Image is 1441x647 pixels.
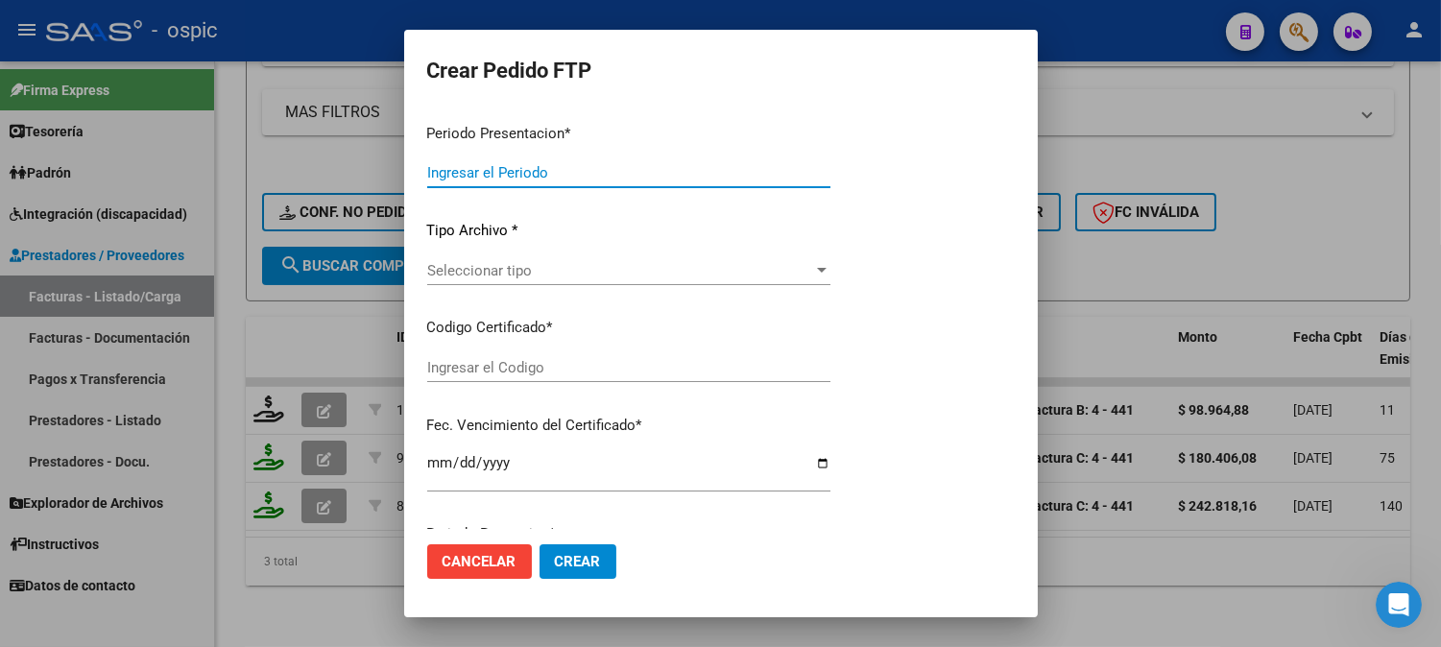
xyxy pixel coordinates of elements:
[19,291,365,344] div: Envíanos un mensaje
[427,415,830,437] p: Fec. Vencimiento del Certificado
[427,262,813,279] span: Seleccionar tipo
[427,123,830,145] p: Periodo Presentacion
[540,544,616,579] button: Crear
[192,470,384,547] button: Mensajes
[427,53,1015,89] h2: Crear Pedido FTP
[39,307,321,327] div: Envíanos un mensaje
[38,234,346,267] p: Necesitás ayuda?
[443,553,516,570] span: Cancelar
[427,220,830,242] p: Tipo Archivo *
[427,523,830,545] p: Periodo Prestacion
[555,553,601,570] span: Crear
[427,544,532,579] button: Cancelar
[330,31,365,65] div: Cerrar
[1376,582,1422,628] iframe: Intercom live chat
[76,518,117,532] span: Inicio
[427,317,830,339] p: Codigo Certificado
[256,518,319,532] span: Mensajes
[38,136,346,234] p: Hola! [GEOGRAPHIC_DATA]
